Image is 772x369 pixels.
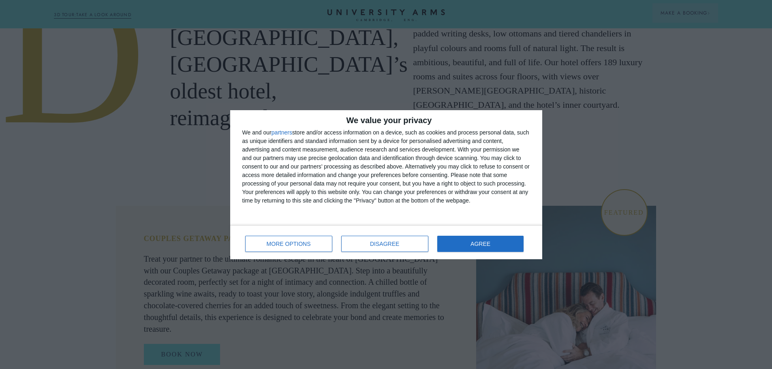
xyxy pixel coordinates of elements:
button: MORE OPTIONS [245,236,332,252]
div: We and our store and/or access information on a device, such as cookies and process personal data... [242,128,530,205]
button: DISAGREE [341,236,428,252]
button: AGREE [437,236,524,252]
span: DISAGREE [370,241,399,247]
h2: We value your privacy [242,116,530,124]
div: qc-cmp2-ui [230,110,542,259]
span: MORE OPTIONS [267,241,311,247]
button: partners [272,130,292,135]
span: AGREE [470,241,490,247]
